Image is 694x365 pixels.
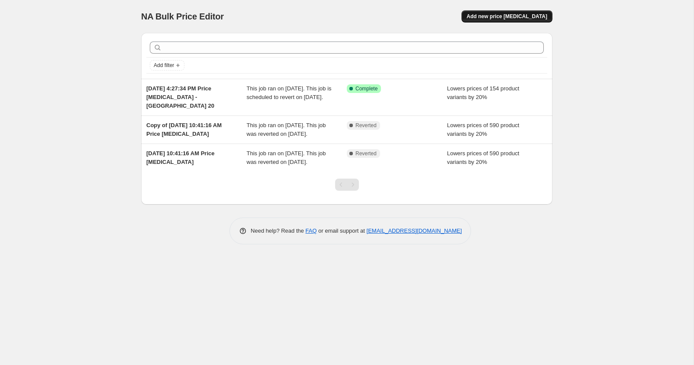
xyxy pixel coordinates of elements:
span: Reverted [355,122,377,129]
span: Lowers prices of 590 product variants by 20% [447,150,520,165]
span: NA Bulk Price Editor [141,12,224,21]
span: [DATE] 10:41:16 AM Price [MEDICAL_DATA] [146,150,215,165]
span: Add new price [MEDICAL_DATA] [467,13,547,20]
span: [DATE] 4:27:34 PM Price [MEDICAL_DATA] - [GEOGRAPHIC_DATA] 20 [146,85,214,109]
button: Add new price [MEDICAL_DATA] [462,10,552,22]
span: Complete [355,85,378,92]
span: This job ran on [DATE]. This job is scheduled to revert on [DATE]. [247,85,332,100]
span: Lowers prices of 154 product variants by 20% [447,85,520,100]
nav: Pagination [335,179,359,191]
span: Copy of [DATE] 10:41:16 AM Price [MEDICAL_DATA] [146,122,222,137]
span: This job ran on [DATE]. This job was reverted on [DATE]. [247,150,326,165]
a: [EMAIL_ADDRESS][DOMAIN_NAME] [367,227,462,234]
span: Lowers prices of 590 product variants by 20% [447,122,520,137]
span: Add filter [154,62,174,69]
span: This job ran on [DATE]. This job was reverted on [DATE]. [247,122,326,137]
a: FAQ [306,227,317,234]
span: Need help? Read the [251,227,306,234]
button: Add filter [150,60,184,70]
span: Reverted [355,150,377,157]
span: or email support at [317,227,367,234]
